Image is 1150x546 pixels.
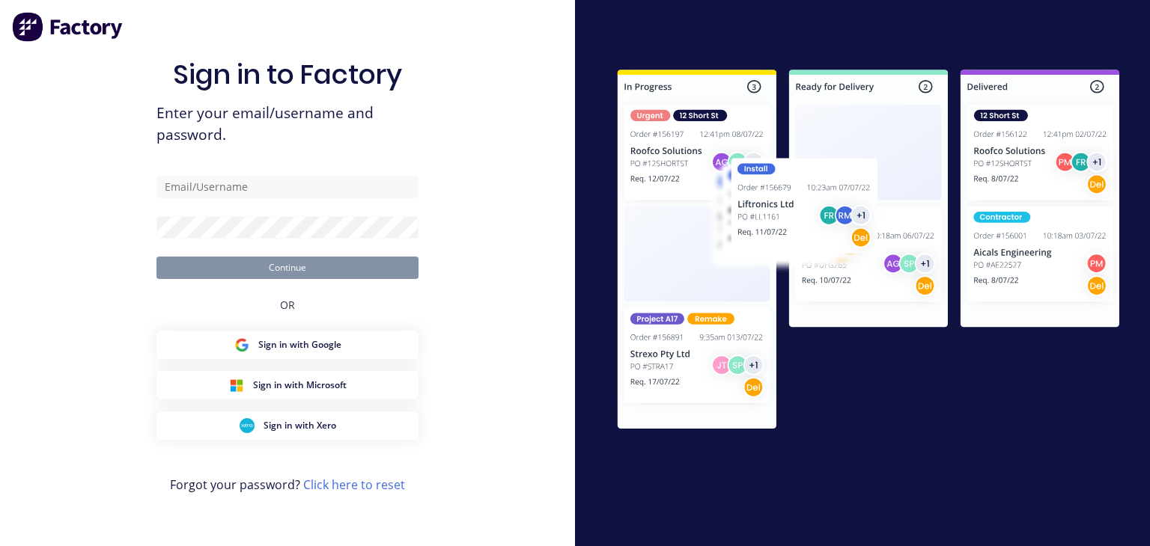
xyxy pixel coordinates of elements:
img: Google Sign in [234,337,249,352]
img: Xero Sign in [240,418,255,433]
h1: Sign in to Factory [173,58,402,91]
button: Microsoft Sign inSign in with Microsoft [156,371,419,399]
div: OR [280,279,295,331]
span: Sign in with Microsoft [253,378,347,392]
img: Factory [12,12,124,42]
button: Continue [156,257,419,279]
img: Sign in [587,42,1150,461]
input: Email/Username [156,176,419,198]
span: Sign in with Google [258,338,341,352]
span: Enter your email/username and password. [156,102,419,146]
a: Click here to reset [303,476,405,493]
img: Microsoft Sign in [229,378,244,393]
span: Forgot your password? [170,476,405,494]
button: Xero Sign inSign in with Xero [156,411,419,440]
button: Google Sign inSign in with Google [156,331,419,359]
span: Sign in with Xero [264,419,336,432]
